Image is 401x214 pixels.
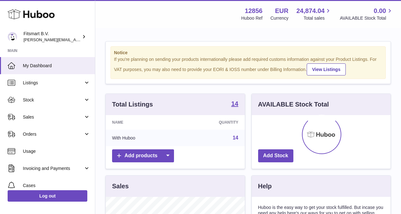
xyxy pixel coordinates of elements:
[23,183,90,189] span: Cases
[233,135,238,140] a: 14
[179,115,245,130] th: Quantity
[258,182,272,191] h3: Help
[258,149,293,162] a: Add Stock
[23,114,84,120] span: Sales
[275,7,288,15] strong: EUR
[23,37,127,42] span: [PERSON_NAME][EMAIL_ADDRESS][DOMAIN_NAME]
[23,131,84,137] span: Orders
[245,7,263,15] strong: 12856
[374,7,386,15] span: 0.00
[23,31,81,43] div: Fitsmart B.V.
[258,100,329,109] h3: AVAILABLE Stock Total
[8,32,17,42] img: jonathan@leaderoo.com
[296,7,324,15] span: 24,874.04
[114,50,382,56] strong: Notice
[23,63,90,69] span: My Dashboard
[23,80,84,86] span: Listings
[112,182,129,191] h3: Sales
[112,149,174,162] a: Add products
[114,56,382,75] div: If you're planning on sending your products internationally please add required customs informati...
[23,148,90,154] span: Usage
[307,63,346,75] a: View Listings
[23,165,84,172] span: Invoicing and Payments
[106,130,179,146] td: With Huboo
[296,7,332,21] a: 24,874.04 Total sales
[112,100,153,109] h3: Total Listings
[231,101,238,108] a: 14
[340,15,393,21] span: AVAILABLE Stock Total
[106,115,179,130] th: Name
[304,15,332,21] span: Total sales
[8,190,87,202] a: Log out
[271,15,289,21] div: Currency
[231,101,238,107] strong: 14
[23,97,84,103] span: Stock
[340,7,393,21] a: 0.00 AVAILABLE Stock Total
[241,15,263,21] div: Huboo Ref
